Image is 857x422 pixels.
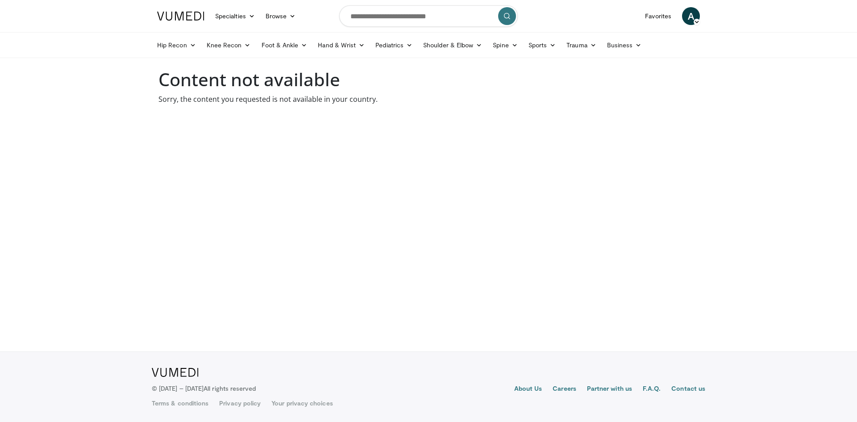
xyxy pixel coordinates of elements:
a: Specialties [210,7,260,25]
a: Knee Recon [201,36,256,54]
a: Privacy policy [219,399,261,408]
span: All rights reserved [204,384,256,392]
a: Careers [553,384,576,395]
a: Partner with us [587,384,632,395]
a: Foot & Ankle [256,36,313,54]
a: Hand & Wrist [312,36,370,54]
a: Sports [523,36,562,54]
a: About Us [514,384,542,395]
a: Shoulder & Elbow [418,36,487,54]
a: Terms & conditions [152,399,208,408]
a: Favorites [640,7,677,25]
a: Browse [260,7,301,25]
a: A [682,7,700,25]
a: Trauma [561,36,602,54]
a: Contact us [671,384,705,395]
a: Spine [487,36,523,54]
p: © [DATE] – [DATE] [152,384,256,393]
p: Sorry, the content you requested is not available in your country. [158,94,699,104]
a: F.A.Q. [643,384,661,395]
a: Business [602,36,647,54]
a: Your privacy choices [271,399,333,408]
img: VuMedi Logo [157,12,204,21]
input: Search topics, interventions [339,5,518,27]
h1: Content not available [158,69,699,90]
a: Pediatrics [370,36,418,54]
a: Hip Recon [152,36,201,54]
img: VuMedi Logo [152,368,199,377]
